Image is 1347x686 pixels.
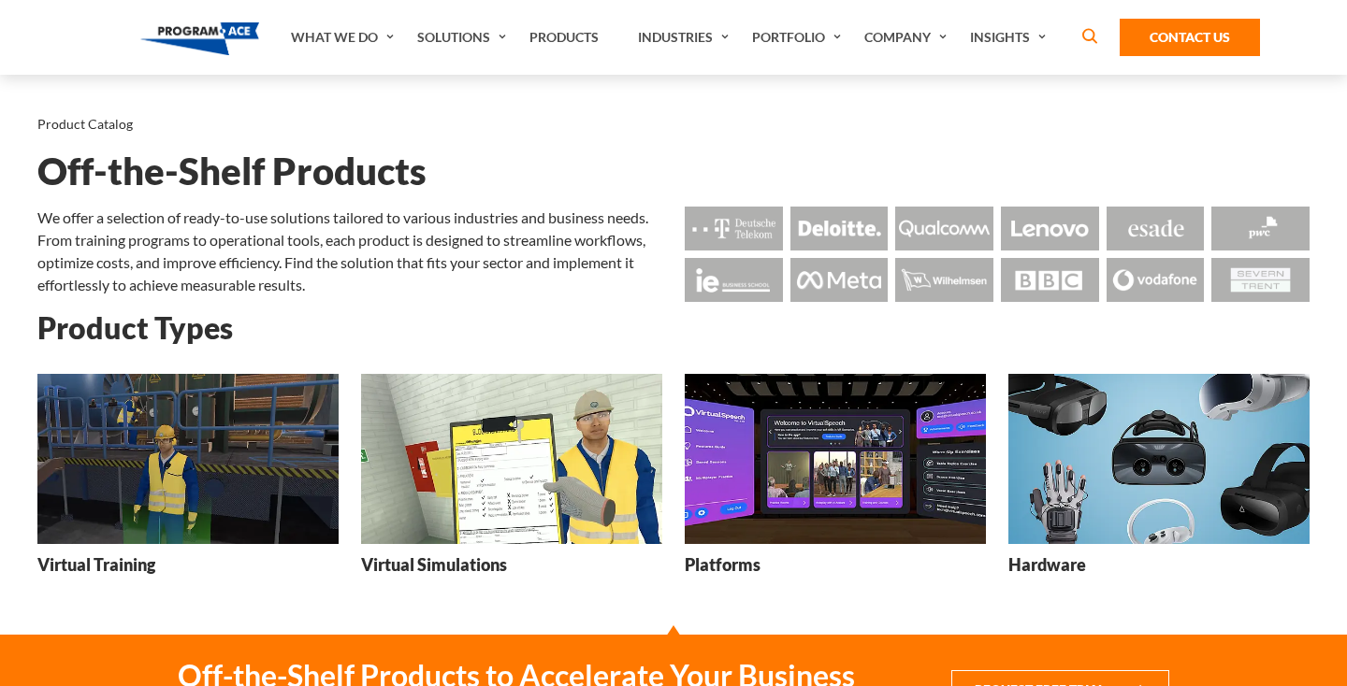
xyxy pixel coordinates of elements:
img: Logo - BBC [1001,258,1099,302]
img: Logo - Pwc [1211,207,1310,250]
h3: Platforms [685,553,760,577]
img: Logo - Lenovo [1001,207,1099,250]
img: Virtual Training [37,374,339,543]
a: Hardware [1008,374,1310,589]
img: Platforms [685,374,986,543]
h1: Off-the-Shelf Products [37,155,1310,188]
img: Logo - Esade [1107,207,1205,250]
img: Logo - Deutsche Telekom [685,207,783,250]
img: Program-Ace [140,22,259,55]
a: Virtual Simulations [361,374,662,589]
h2: Product Types [37,311,1310,344]
img: Logo - Seven Trent [1211,258,1310,302]
img: Logo - Meta [790,258,889,302]
img: Virtual Simulations [361,374,662,543]
img: Hardware [1008,374,1310,543]
a: Virtual Training [37,374,339,589]
nav: breadcrumb [37,112,1310,136]
a: Contact Us [1120,19,1260,56]
a: Platforms [685,374,986,589]
img: Logo - Qualcomm [895,207,993,250]
p: We offer a selection of ready-to-use solutions tailored to various industries and business needs. [37,207,662,229]
h3: Virtual Simulations [361,553,507,577]
p: From training programs to operational tools, each product is designed to streamline workflows, op... [37,229,662,296]
h3: Virtual Training [37,553,155,577]
img: Logo - Deloitte [790,207,889,250]
li: Product Catalog [37,112,133,136]
img: Logo - Ie Business School [685,258,783,302]
img: Logo - Vodafone [1107,258,1205,302]
img: Logo - Wilhemsen [895,258,993,302]
h3: Hardware [1008,553,1086,577]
